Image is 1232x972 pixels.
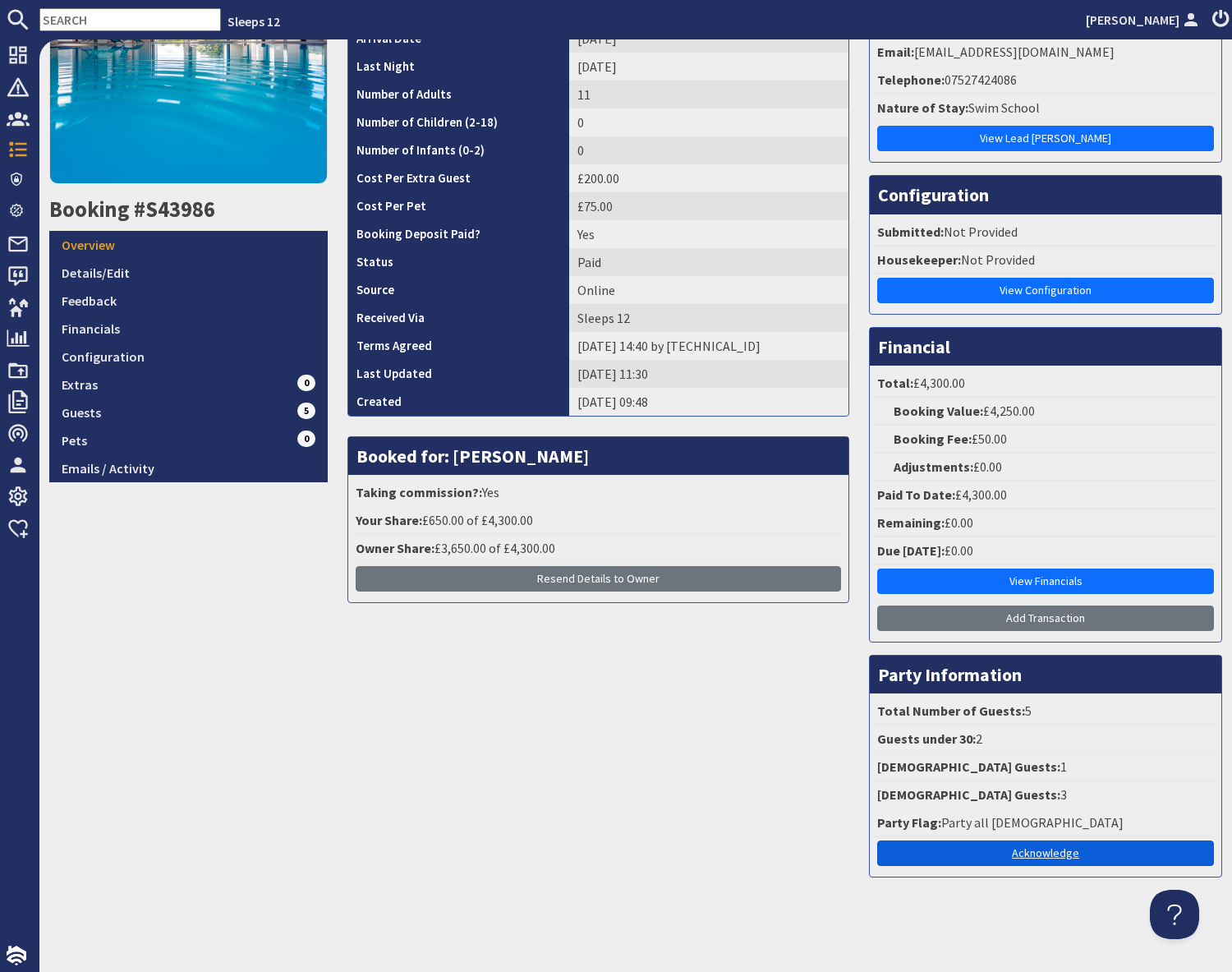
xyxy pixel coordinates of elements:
[877,375,913,391] strong: Total:
[877,251,961,268] strong: Housekeeper:
[874,698,1217,726] li: 5
[877,758,1060,775] strong: [DEMOGRAPHIC_DATA] Guests:
[49,398,328,426] a: Guests5
[348,276,569,304] th: Source
[348,164,569,192] th: Cost Per Extra Guest
[874,246,1217,274] li: Not Provided
[870,328,1221,366] h3: Financial
[569,164,848,192] td: £200.00
[348,248,569,276] th: Status
[874,67,1217,94] li: 07527424086
[569,276,848,304] td: Online
[894,458,973,475] strong: Adjustments:
[569,332,848,360] td: [DATE] 14:40 by [TECHNICAL_ID]
[874,481,1217,509] li: £4,300.00
[569,248,848,276] td: Paid
[1150,890,1199,939] iframe: Toggle Customer Support
[877,730,976,747] strong: Guests under 30:
[874,370,1217,398] li: £4,300.00
[874,726,1217,753] li: 2
[877,786,1060,803] strong: [DEMOGRAPHIC_DATA] Guests:
[348,53,569,81] th: Last Night
[49,196,328,223] h2: Booking #S43986
[894,403,983,419] strong: Booking Value:
[49,231,328,259] a: Overview
[874,753,1217,781] li: 1
[569,388,848,416] td: [DATE] 09:48
[297,375,315,391] span: 0
[877,606,1214,631] a: Add Transaction
[874,509,1217,537] li: £0.00
[297,431,315,447] span: 0
[874,39,1217,67] li: [EMAIL_ADDRESS][DOMAIN_NAME]
[569,304,848,332] td: Sleeps 12
[569,360,848,388] td: [DATE] 11:30
[348,108,569,136] th: Number of Children (2-18)
[49,454,328,482] a: Emails / Activity
[228,13,280,30] a: Sleeps 12
[877,514,945,531] strong: Remaining:
[877,703,1025,719] strong: Total Number of Guests:
[352,507,844,535] li: £650.00 of £4,300.00
[877,814,941,831] strong: Party Flag:
[352,479,844,507] li: Yes
[348,437,848,475] h3: Booked for: [PERSON_NAME]
[874,809,1217,837] li: Party all [DEMOGRAPHIC_DATA]
[348,192,569,220] th: Cost Per Pet
[356,540,434,556] strong: Owner Share:
[7,946,26,965] img: staytech_i_w-64f4e8e9ee0a9c174fd5317b4b171b261742d2d393467e5bdba4413f4f884c10.svg
[877,99,968,116] strong: Nature of Stay:
[877,44,914,60] strong: Email:
[877,841,1214,866] a: Acknowledge
[356,484,482,500] strong: Taking commission?:
[569,220,848,248] td: Yes
[356,566,841,592] button: Resend Details to Owner
[348,388,569,416] th: Created
[874,781,1217,809] li: 3
[49,287,328,315] a: Feedback
[537,571,660,586] span: Resend Details to Owner
[297,403,315,419] span: 5
[874,537,1217,565] li: £0.00
[870,176,1221,214] h3: Configuration
[874,454,1217,481] li: £0.00
[569,136,848,164] td: 0
[49,259,328,287] a: Details/Edit
[877,542,945,559] strong: Due [DATE]:
[356,512,422,528] strong: Your Share:
[569,81,848,108] td: 11
[348,136,569,164] th: Number of Infants (0-2)
[348,304,569,332] th: Received Via
[49,315,328,343] a: Financials
[49,371,328,398] a: Extras0
[348,81,569,108] th: Number of Adults
[877,569,1214,594] a: View Financials
[569,192,848,220] td: £75.00
[894,431,972,447] strong: Booking Fee:
[870,656,1221,693] h3: Party Information
[874,94,1217,122] li: Swim School
[348,332,569,360] th: Terms Agreed
[877,126,1214,151] a: View Lead [PERSON_NAME]
[874,426,1217,454] li: £50.00
[39,8,221,31] input: SEARCH
[569,53,848,81] td: [DATE]
[348,360,569,388] th: Last Updated
[569,108,848,136] td: 0
[352,535,844,563] li: £3,650.00 of £4,300.00
[877,486,955,503] strong: Paid To Date:
[877,71,945,88] strong: Telephone:
[49,343,328,371] a: Configuration
[432,341,445,354] i: Agreements were checked at the time of signing booking terms:<br>- I AGREE to take out appropriat...
[874,398,1217,426] li: £4,250.00
[874,219,1217,246] li: Not Provided
[348,220,569,248] th: Booking Deposit Paid?
[877,278,1214,303] a: View Configuration
[877,223,944,240] strong: Submitted:
[1086,10,1202,30] a: [PERSON_NAME]
[49,426,328,454] a: Pets0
